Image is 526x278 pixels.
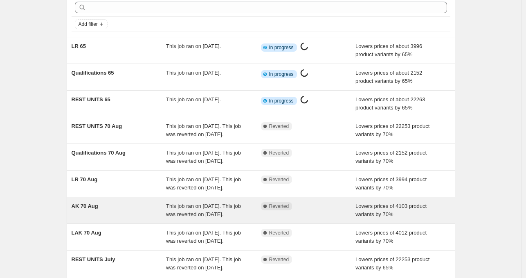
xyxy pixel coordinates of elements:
[355,230,427,244] span: Lowers prices of 4012 product variants by 70%
[72,203,98,209] span: AK 70 Aug
[166,123,241,137] span: This job ran on [DATE]. This job was reverted on [DATE].
[269,71,294,77] span: In progress
[269,230,289,236] span: Reverted
[72,176,98,182] span: LR 70 Aug
[75,19,108,29] button: Add filter
[269,256,289,263] span: Reverted
[269,44,294,51] span: In progress
[166,176,241,191] span: This job ran on [DATE]. This job was reverted on [DATE].
[166,43,221,49] span: This job ran on [DATE].
[355,203,427,217] span: Lowers prices of 4103 product variants by 70%
[269,203,289,210] span: Reverted
[72,123,122,129] span: REST UNITS 70 Aug
[355,43,422,57] span: Lowers prices of about 3996 product variants by 65%
[355,70,422,84] span: Lowers prices of about 2152 product variants by 65%
[72,96,110,103] span: REST UNITS 65
[166,203,241,217] span: This job ran on [DATE]. This job was reverted on [DATE].
[79,21,98,27] span: Add filter
[72,43,86,49] span: LR 65
[355,96,425,111] span: Lowers prices of about 22263 product variants by 65%
[269,123,289,130] span: Reverted
[166,70,221,76] span: This job ran on [DATE].
[269,176,289,183] span: Reverted
[355,176,427,191] span: Lowers prices of 3994 product variants by 70%
[166,230,241,244] span: This job ran on [DATE]. This job was reverted on [DATE].
[355,256,429,271] span: Lowers prices of 22253 product variants by 65%
[269,150,289,156] span: Reverted
[166,256,241,271] span: This job ran on [DATE]. This job was reverted on [DATE].
[355,150,427,164] span: Lowers prices of 2152 product variants by 70%
[355,123,429,137] span: Lowers prices of 22253 product variants by 70%
[72,150,126,156] span: Qualifications 70 Aug
[166,96,221,103] span: This job ran on [DATE].
[72,70,114,76] span: Qualifications 65
[72,230,101,236] span: LAK 70 Aug
[166,150,241,164] span: This job ran on [DATE]. This job was reverted on [DATE].
[72,256,115,262] span: REST UNITS July
[269,98,294,104] span: In progress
